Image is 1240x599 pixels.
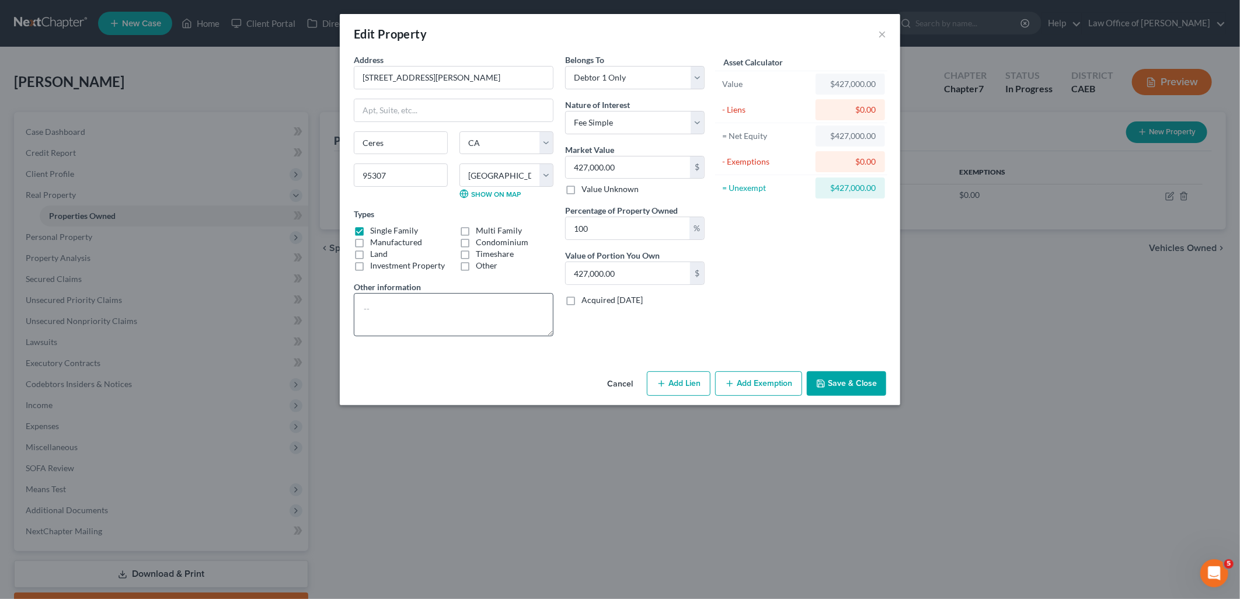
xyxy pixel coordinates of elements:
button: Add Lien [647,371,710,396]
label: Investment Property [370,260,445,271]
div: $0.00 [825,156,876,168]
div: = Unexempt [722,182,810,194]
div: $0.00 [825,104,876,116]
label: Asset Calculator [723,56,783,68]
label: Manufactured [370,236,422,248]
label: Single Family [370,225,418,236]
label: Timeshare [476,248,514,260]
div: - Liens [722,104,810,116]
div: $427,000.00 [825,130,876,142]
div: $ [690,156,704,179]
label: Other [476,260,497,271]
input: Enter address... [354,67,553,89]
input: Enter zip... [354,163,448,187]
div: Value [722,78,810,90]
span: 5 [1224,559,1234,569]
label: Percentage of Property Owned [565,204,678,217]
label: Land [370,248,388,260]
div: Edit Property [354,26,427,42]
input: 0.00 [566,217,689,239]
input: 0.00 [566,156,690,179]
span: Belongs To [565,55,604,65]
label: Other information [354,281,421,293]
label: Condominium [476,236,528,248]
input: 0.00 [566,262,690,284]
input: Enter city... [354,132,447,154]
div: - Exemptions [722,156,810,168]
div: $427,000.00 [825,182,876,194]
div: $ [690,262,704,284]
button: Cancel [598,372,642,396]
input: Apt, Suite, etc... [354,99,553,121]
button: × [878,27,886,41]
span: Address [354,55,384,65]
label: Multi Family [476,225,522,236]
label: Types [354,208,374,220]
a: Show on Map [459,189,521,198]
label: Value of Portion You Own [565,249,660,262]
label: Market Value [565,144,614,156]
div: = Net Equity [722,130,810,142]
label: Acquired [DATE] [581,294,643,306]
div: % [689,217,704,239]
label: Value Unknown [581,183,639,195]
iframe: Intercom live chat [1200,559,1228,587]
label: Nature of Interest [565,99,630,111]
div: $427,000.00 [825,78,876,90]
button: Save & Close [807,371,886,396]
button: Add Exemption [715,371,802,396]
